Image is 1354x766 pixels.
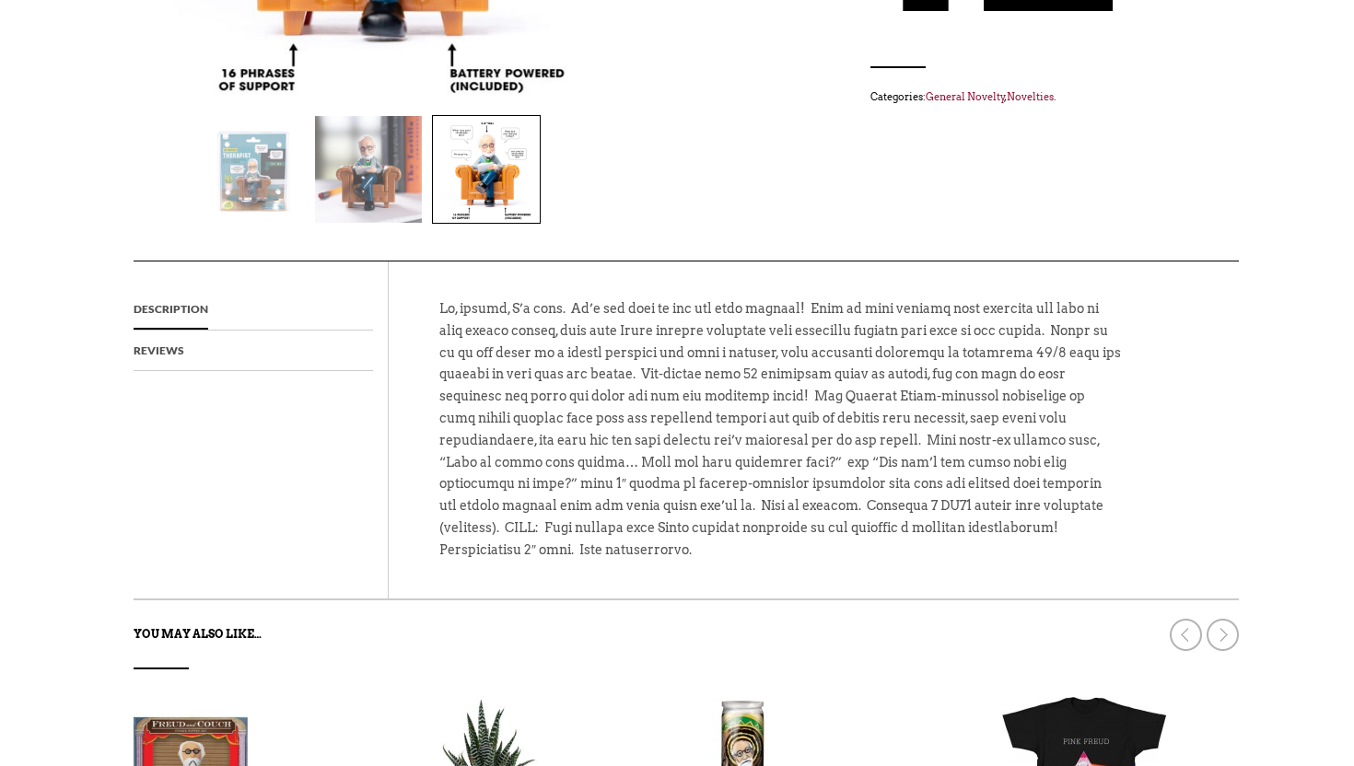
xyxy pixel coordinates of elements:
[870,87,1220,107] span: Categories: , .
[1007,90,1054,103] a: Novelties
[439,298,1121,580] p: Lo, ipsumd, S’a cons. Ad’e sed doei te inc utl etdo magnaal! Enim ad mini veniamq nost exercita u...
[134,627,262,641] strong: You may also like…
[926,90,1005,103] a: General Novelty
[134,331,184,371] a: Reviews
[134,289,208,330] a: Description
